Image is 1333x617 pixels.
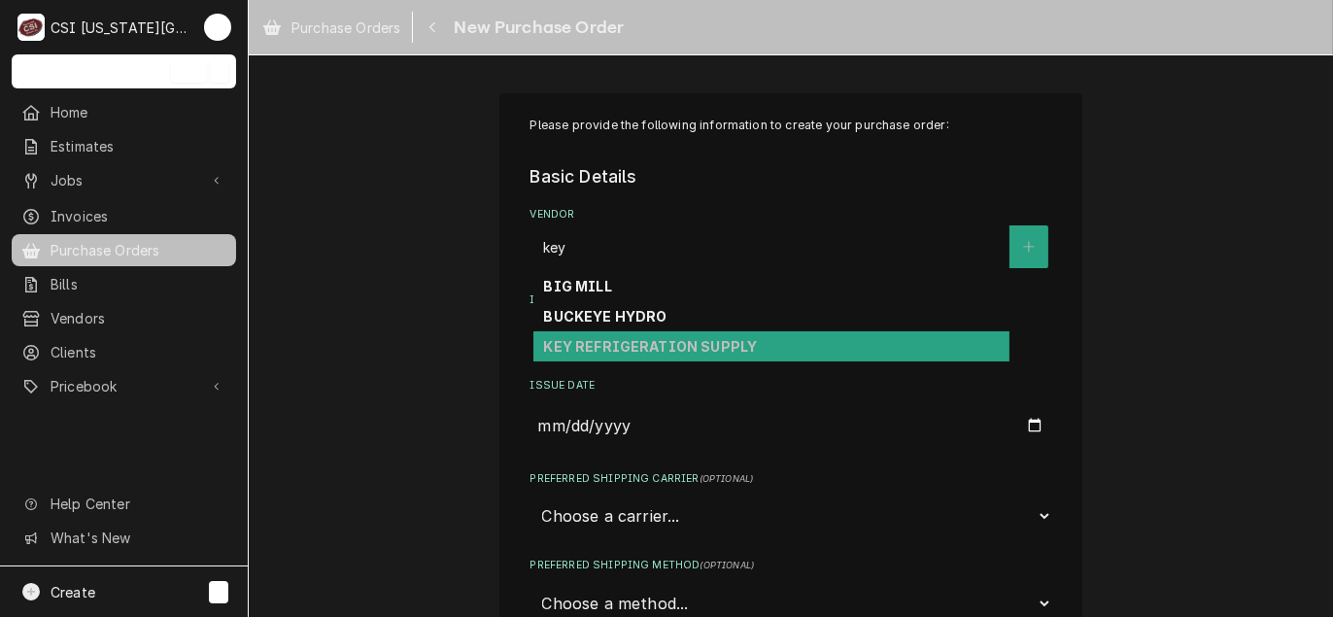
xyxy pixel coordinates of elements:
p: Please provide the following information to create your purchase order: [530,117,1052,134]
div: Torey Lopez's Avatar [204,14,231,41]
span: Estimates [51,136,226,156]
span: Vendors [51,308,226,328]
a: Invoices [12,200,236,232]
strong: KEY REFRIGERATION SUPPLY [543,338,757,355]
label: Issue Date [530,378,1052,394]
label: Vendor [530,207,1052,223]
span: Bills [51,274,226,294]
a: Estimates [12,130,236,162]
span: Pricebook [51,376,197,396]
a: Go to Help Center [12,488,236,520]
a: Clients [12,336,236,368]
span: Search anything [47,61,154,82]
a: Bills [12,268,236,300]
div: Preferred Shipping Carrier [530,471,1052,534]
svg: Create New Vendor [1023,240,1035,254]
span: Invoices [51,206,226,226]
strong: BIG MILL [543,278,611,294]
button: Create New Vendor [1009,225,1048,268]
a: Go to Jobs [12,164,236,196]
div: CSI Kansas City's Avatar [17,14,45,41]
span: Purchase Orders [51,240,226,260]
span: ( optional ) [700,473,754,484]
div: Issue Date [530,378,1052,447]
div: Vendor [530,207,1052,268]
a: Vendors [12,302,236,334]
div: TL [204,14,231,41]
a: Go to What's New [12,522,236,554]
input: yyyy-mm-dd [530,404,1052,447]
label: Preferred Shipping Method [530,558,1052,573]
span: Purchase Orders [291,17,400,38]
span: K [215,61,223,82]
div: C [17,14,45,41]
span: C [214,582,223,602]
span: Clients [51,342,226,362]
a: Go to Pricebook [12,370,236,402]
span: Jobs [51,170,197,190]
span: Ctrl [176,61,201,82]
label: Inventory Location [530,292,1052,308]
a: Purchase Orders [12,234,236,266]
span: Home [51,102,226,122]
span: ( optional ) [701,560,755,570]
div: Inventory Location [530,292,1052,354]
button: Search anythingCtrlK [12,54,236,88]
button: Navigate back [417,12,448,43]
div: CSI [US_STATE][GEOGRAPHIC_DATA] [51,17,193,38]
span: What's New [51,528,224,548]
a: Purchase Orders [255,12,408,44]
strong: BUCKEYE HYDRO [543,308,666,325]
a: Home [12,96,236,128]
span: New Purchase Order [448,15,624,41]
span: Help Center [51,494,224,514]
label: Preferred Shipping Carrier [530,471,1052,487]
span: Create [51,584,95,600]
legend: Basic Details [530,164,1052,189]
